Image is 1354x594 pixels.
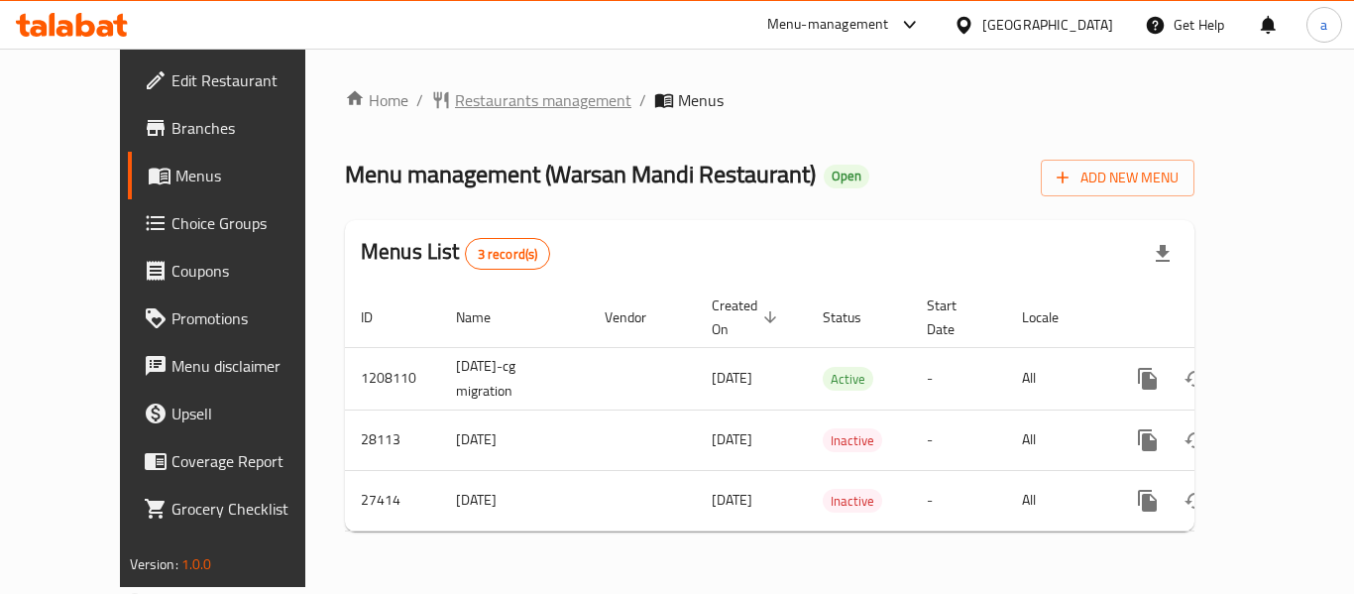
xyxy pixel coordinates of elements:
[361,305,398,329] span: ID
[823,368,873,391] span: Active
[345,88,408,112] a: Home
[361,237,550,270] h2: Menus List
[455,88,631,112] span: Restaurants management
[431,88,631,112] a: Restaurants management
[1320,14,1327,36] span: a
[1041,160,1194,196] button: Add New Menu
[712,487,752,513] span: [DATE]
[927,294,982,341] span: Start Date
[911,347,1006,410] td: -
[1006,410,1108,470] td: All
[982,14,1113,36] div: [GEOGRAPHIC_DATA]
[171,402,330,425] span: Upsell
[712,365,752,391] span: [DATE]
[639,88,646,112] li: /
[1172,416,1219,464] button: Change Status
[1124,477,1172,525] button: more
[171,497,330,521] span: Grocery Checklist
[345,347,440,410] td: 1208110
[1172,355,1219,403] button: Change Status
[171,354,330,378] span: Menu disclaimer
[466,245,550,264] span: 3 record(s)
[171,449,330,473] span: Coverage Report
[128,57,346,104] a: Edit Restaurant
[911,410,1006,470] td: -
[1172,477,1219,525] button: Change Status
[130,551,178,577] span: Version:
[605,305,672,329] span: Vendor
[128,104,346,152] a: Branches
[171,259,330,283] span: Coupons
[440,347,589,410] td: [DATE]-cg migration
[171,68,330,92] span: Edit Restaurant
[824,165,869,188] div: Open
[823,305,887,329] span: Status
[911,470,1006,531] td: -
[440,410,589,470] td: [DATE]
[1139,230,1186,278] div: Export file
[712,294,783,341] span: Created On
[128,152,346,199] a: Menus
[440,470,589,531] td: [DATE]
[128,295,346,342] a: Promotions
[1006,470,1108,531] td: All
[128,342,346,390] a: Menu disclaimer
[1006,347,1108,410] td: All
[823,490,882,513] span: Inactive
[345,152,816,196] span: Menu management ( Warsan Mandi Restaurant )
[824,168,869,184] span: Open
[345,410,440,470] td: 28113
[823,428,882,452] div: Inactive
[416,88,423,112] li: /
[345,88,1194,112] nav: breadcrumb
[128,390,346,437] a: Upsell
[767,13,889,37] div: Menu-management
[1124,416,1172,464] button: more
[823,429,882,452] span: Inactive
[1124,355,1172,403] button: more
[128,485,346,533] a: Grocery Checklist
[345,288,1330,532] table: enhanced table
[128,437,346,485] a: Coverage Report
[181,551,212,577] span: 1.0.0
[171,116,330,140] span: Branches
[175,164,330,187] span: Menus
[345,470,440,531] td: 27414
[1022,305,1084,329] span: Locale
[171,211,330,235] span: Choice Groups
[823,367,873,391] div: Active
[823,489,882,513] div: Inactive
[1108,288,1330,348] th: Actions
[128,199,346,247] a: Choice Groups
[678,88,724,112] span: Menus
[128,247,346,295] a: Coupons
[465,238,551,270] div: Total records count
[171,306,330,330] span: Promotions
[456,305,516,329] span: Name
[712,426,752,452] span: [DATE]
[1057,166,1179,190] span: Add New Menu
